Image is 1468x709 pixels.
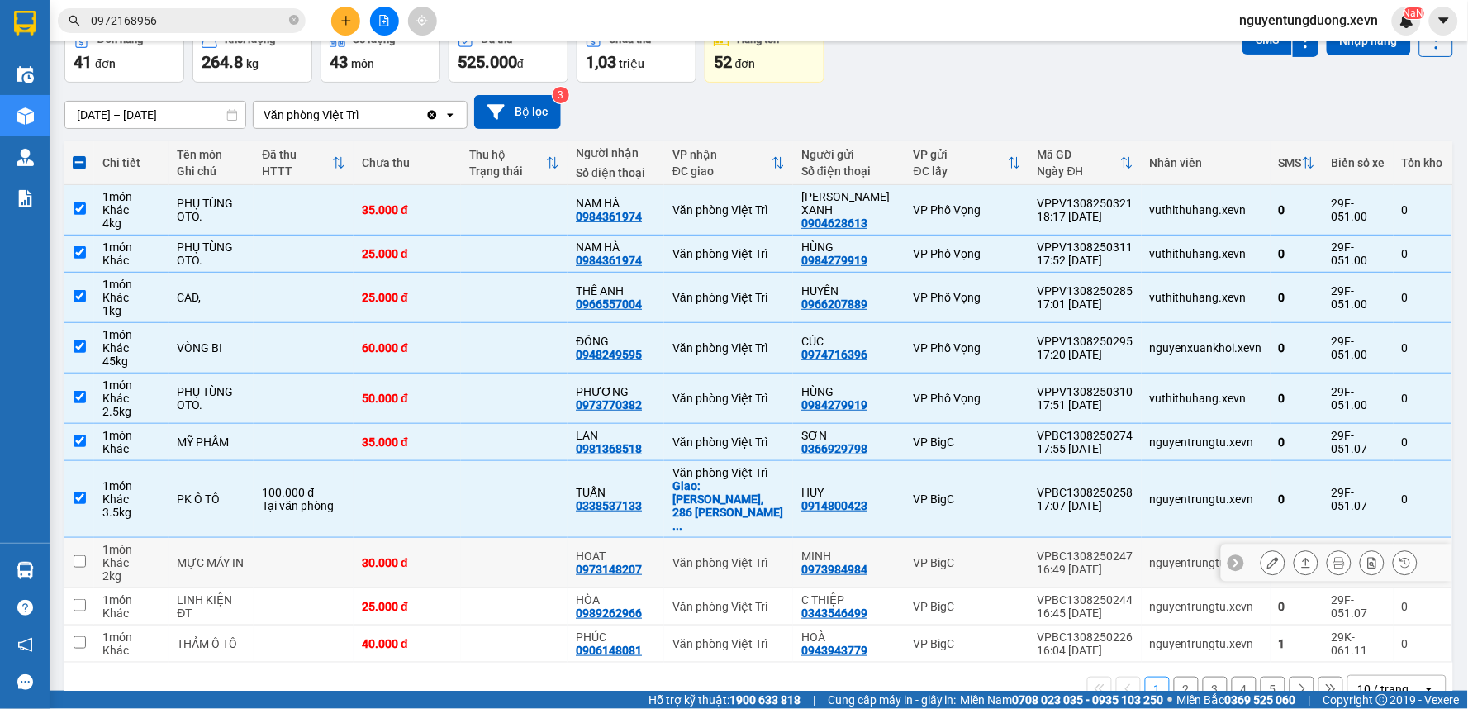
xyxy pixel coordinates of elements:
[102,556,160,569] div: Khác
[95,57,116,70] span: đơn
[102,354,160,368] div: 45 kg
[102,254,160,267] div: Khác
[1279,341,1315,354] div: 0
[102,278,160,291] div: 1 món
[1174,677,1199,702] button: 2
[576,442,642,455] div: 0981368518
[102,341,160,354] div: Khác
[102,492,160,506] div: Khác
[914,600,1021,613] div: VP BigC
[1168,697,1173,703] span: ⚪️
[801,190,897,217] div: PHỤ TÙNG XANH
[425,108,439,121] svg: Clear value
[1227,10,1392,31] span: nguyentungduong.xevn
[262,486,345,499] div: 100.000 đ
[289,13,299,29] span: close-circle
[714,52,732,72] span: 52
[262,499,345,512] div: Tại văn phòng
[1038,348,1133,361] div: 17:20 [DATE]
[102,630,160,644] div: 1 món
[416,15,428,26] span: aim
[1402,156,1443,169] div: Tồn kho
[801,335,897,348] div: CÚC
[672,466,785,479] div: Văn phòng Việt Trì
[576,486,656,499] div: TUẤN
[801,486,897,499] div: HUY
[1279,435,1315,449] div: 0
[914,247,1021,260] div: VP Phố Vọng
[17,600,33,616] span: question-circle
[619,57,644,70] span: triệu
[177,556,245,569] div: MỰC MÁY IN
[1279,637,1315,650] div: 1
[1038,442,1133,455] div: 17:55 [DATE]
[469,164,547,178] div: Trạng thái
[65,102,245,128] input: Select a date range.
[469,148,547,161] div: Thu hộ
[1038,593,1133,607] div: VPBC1308250244
[801,284,897,297] div: HUYỀN
[74,52,92,72] span: 41
[262,164,332,178] div: HTTT
[1279,600,1315,613] div: 0
[1203,677,1228,702] button: 3
[1271,141,1323,185] th: Toggle SortBy
[321,23,440,83] button: Số lượng43món
[672,435,785,449] div: Văn phòng Việt Trì
[672,392,785,405] div: Văn phòng Việt Trì
[362,556,453,569] div: 30.000 đ
[576,348,642,361] div: 0948249595
[648,691,801,709] span: Hỗ trợ kỹ thuật:
[905,141,1029,185] th: Toggle SortBy
[576,297,642,311] div: 0966557004
[262,148,332,161] div: Đã thu
[91,12,286,30] input: Tìm tên, số ĐT hoặc mã đơn
[576,429,656,442] div: LAN
[1225,693,1296,707] strong: 0369 525 060
[17,190,34,207] img: solution-icon
[914,556,1021,569] div: VP BigC
[914,637,1021,650] div: VP BigC
[102,217,160,230] div: 4 kg
[1402,247,1443,260] div: 0
[705,23,824,83] button: Hàng tồn52đơn
[246,57,259,70] span: kg
[1402,203,1443,217] div: 0
[664,141,793,185] th: Toggle SortBy
[1429,7,1458,36] button: caret-down
[21,120,268,147] b: GỬI : Văn phòng Việt Trì
[576,398,642,412] div: 0973770382
[1332,156,1385,169] div: Biển số xe
[1038,148,1120,161] div: Mã GD
[17,66,34,83] img: warehouse-icon
[1332,240,1385,267] div: 29F-051.00
[102,405,160,418] div: 2.5 kg
[1038,335,1133,348] div: VPPV1308250295
[801,630,897,644] div: HOÀ
[378,15,390,26] span: file-add
[102,607,160,620] div: Khác
[362,341,453,354] div: 60.000 đ
[1402,637,1443,650] div: 0
[17,107,34,125] img: warehouse-icon
[254,141,354,185] th: Toggle SortBy
[1358,681,1409,697] div: 10 / trang
[576,499,642,512] div: 0338537133
[801,254,867,267] div: 0984279919
[1038,240,1133,254] div: VPPV1308250311
[1232,677,1257,702] button: 4
[154,61,691,82] li: Hotline: 19001155
[1150,291,1262,304] div: vuthithuhang.xevn
[408,7,437,36] button: aim
[1261,550,1285,575] div: Sửa đơn hàng
[801,442,867,455] div: 0366929798
[362,435,453,449] div: 35.000 đ
[1332,429,1385,455] div: 29F-051.07
[1013,693,1164,707] strong: 0708 023 035 - 0935 103 250
[102,569,160,583] div: 2 kg
[1402,392,1443,405] div: 0
[914,291,1021,304] div: VP Phố Vọng
[351,57,374,70] span: món
[1423,683,1436,696] svg: open
[1402,435,1443,449] div: 0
